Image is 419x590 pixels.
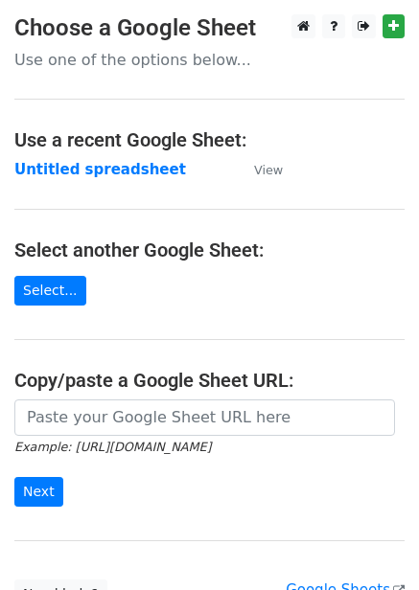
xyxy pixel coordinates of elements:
a: View [235,161,283,178]
h4: Copy/paste a Google Sheet URL: [14,369,405,392]
h4: Select another Google Sheet: [14,238,405,261]
h3: Choose a Google Sheet [14,14,405,42]
h4: Use a recent Google Sheet: [14,128,405,151]
a: Untitled spreadsheet [14,161,186,178]
a: Select... [14,276,86,306]
small: View [254,163,283,177]
small: Example: [URL][DOMAIN_NAME] [14,440,211,454]
p: Use one of the options below... [14,50,405,70]
input: Next [14,477,63,507]
input: Paste your Google Sheet URL here [14,399,395,436]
